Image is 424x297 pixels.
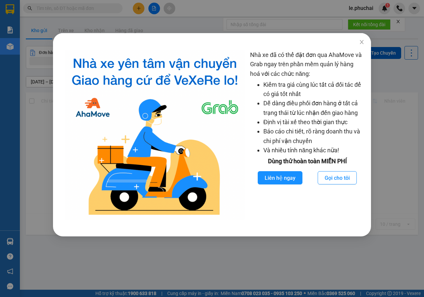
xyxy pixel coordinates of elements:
[263,118,364,127] li: Định vị tài xế theo thời gian thực
[265,174,295,182] span: Liên hệ ngay
[263,146,364,155] li: Và nhiều tính năng khác nữa!
[325,174,350,182] span: Gọi cho tôi
[250,157,364,166] div: Dùng thử hoàn toàn MIỄN PHÍ
[318,171,357,184] button: Gọi cho tôi
[263,99,364,118] li: Dễ dàng điều phối đơn hàng ở tất cả trạng thái từ lúc nhận đến giao hàng
[258,171,302,184] button: Liên hệ ngay
[263,127,364,146] li: Báo cáo chi tiết, rõ ràng doanh thu và chi phí vận chuyển
[263,80,364,99] li: Kiểm tra giá cùng lúc tất cả đối tác để có giá tốt nhất
[359,39,364,45] span: close
[250,50,364,220] div: Nhà xe đã có thể đặt đơn qua AhaMove và Grab ngay trên phần mềm quản lý hàng hoá với các chức năng:
[352,33,371,52] button: Close
[65,50,245,220] img: logo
